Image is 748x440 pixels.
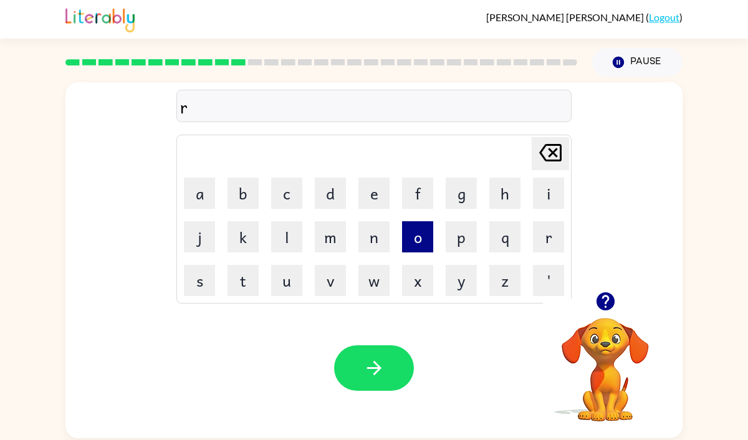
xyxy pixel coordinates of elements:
[402,221,433,252] button: o
[486,11,683,23] div: ( )
[489,221,520,252] button: q
[446,221,477,252] button: p
[271,265,302,296] button: u
[486,11,646,23] span: [PERSON_NAME] [PERSON_NAME]
[402,178,433,209] button: f
[358,221,390,252] button: n
[228,178,259,209] button: b
[228,221,259,252] button: k
[184,178,215,209] button: a
[315,221,346,252] button: m
[65,5,135,32] img: Literably
[533,265,564,296] button: '
[315,178,346,209] button: d
[446,265,477,296] button: y
[533,221,564,252] button: r
[184,265,215,296] button: s
[315,265,346,296] button: v
[489,265,520,296] button: z
[358,178,390,209] button: e
[358,265,390,296] button: w
[533,178,564,209] button: i
[180,93,568,120] div: r
[271,178,302,209] button: c
[592,48,683,77] button: Pause
[649,11,679,23] a: Logout
[543,299,668,423] video: Your browser must support playing .mp4 files to use Literably. Please try using another browser.
[489,178,520,209] button: h
[402,265,433,296] button: x
[446,178,477,209] button: g
[184,221,215,252] button: j
[228,265,259,296] button: t
[271,221,302,252] button: l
